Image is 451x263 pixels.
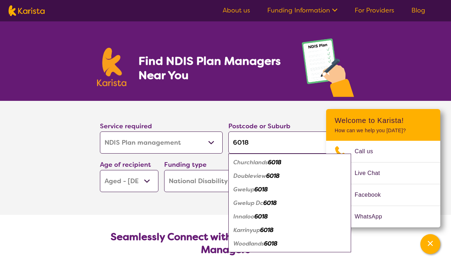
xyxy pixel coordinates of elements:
div: Innaloo 6018 [232,210,348,223]
em: Doubleview [233,172,266,180]
span: Facebook [355,190,389,200]
em: Gwelup Dc [233,199,263,207]
button: Channel Menu [420,234,440,254]
em: 6018 [254,186,268,193]
div: Churchlands 6018 [232,156,348,169]
div: Gwelup 6018 [232,183,348,196]
a: Blog [411,6,425,15]
em: Karrinyup [233,226,260,234]
img: plan-management [302,38,354,101]
label: Service required [100,122,152,130]
div: Karrinyup 6018 [232,223,348,237]
a: About us [223,6,250,15]
em: 6018 [268,159,282,166]
p: How can we help you [DATE]? [335,128,432,134]
a: Funding Information [267,6,338,15]
img: Karista logo [97,48,126,86]
h2: Seamlessly Connect with NDIS-Registered Plan Managers [106,231,345,256]
span: Live Chat [355,168,389,179]
a: Web link opens in a new tab. [326,206,440,227]
ul: Choose channel [326,141,440,227]
em: 6018 [254,213,268,220]
span: Call us [355,146,382,157]
input: Type [228,131,351,154]
a: For Providers [355,6,394,15]
img: Karista logo [9,5,45,16]
label: Postcode or Suburb [228,122,290,130]
em: Woodlands [233,240,264,247]
label: Age of recipient [100,160,151,169]
div: Channel Menu [326,109,440,227]
em: 6018 [260,226,274,234]
em: Gwelup [233,186,254,193]
span: WhatsApp [355,211,391,222]
label: Funding type [164,160,207,169]
em: 6018 [264,240,278,247]
em: Innaloo [233,213,254,220]
h2: Welcome to Karista! [335,116,432,125]
em: 6018 [266,172,280,180]
h1: Find NDIS Plan Managers Near You [138,54,288,82]
em: 6018 [263,199,277,207]
div: Doubleview 6018 [232,169,348,183]
em: Churchlands [233,159,268,166]
div: Gwelup Dc 6018 [232,196,348,210]
div: Woodlands 6018 [232,237,348,251]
